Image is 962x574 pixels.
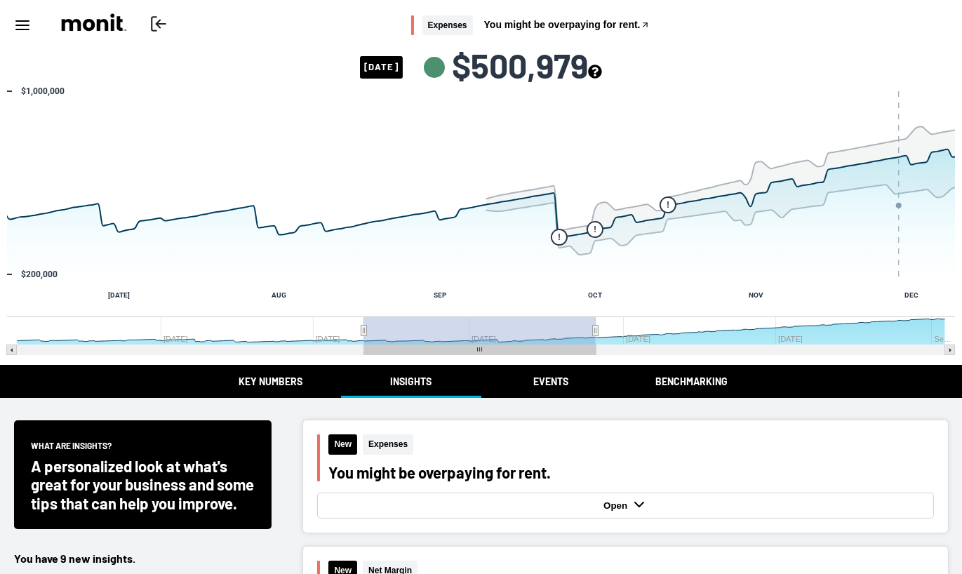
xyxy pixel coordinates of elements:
[552,229,567,245] g: Wednesday, Sep 24, 07:00, 359,749.0411717042. flags.
[201,365,341,398] button: Key Numbers
[434,291,447,299] text: SEP
[934,335,951,343] text: Se…
[14,552,135,565] span: You have 9 new insights.
[31,440,112,457] span: What are insights?
[328,434,357,455] span: New
[594,225,596,235] text: !
[481,365,622,398] button: Events
[588,291,602,299] text: OCT
[667,201,669,211] text: !
[558,233,561,243] text: !
[341,365,481,398] button: Insights
[749,291,763,299] text: NOV
[588,65,602,81] button: see more about your cashflow projection
[411,15,650,36] button: ExpensesYou might be overpaying for rent.
[303,420,948,533] button: NewExpensesYou might be overpaying for rent.Open
[422,15,473,36] span: Expenses
[328,463,934,481] div: You might be overpaying for rent.
[660,197,676,213] g: Wednesday, Oct 15, 07:00, 500,179.3047053979. flags.
[108,291,130,299] text: [DATE]
[587,222,603,237] g: Wednesday, Oct 1, 07:00, 394,346.27306963573. flags.
[360,56,402,79] span: [DATE]
[622,365,762,398] button: Benchmarking
[14,17,31,34] svg: Menu
[904,291,918,299] text: DEC
[59,12,128,34] img: logo
[363,434,413,455] span: Expenses
[21,269,58,279] text: $200,000
[484,20,641,29] span: You might be overpaying for rent.
[21,86,65,96] text: $1,000,000
[603,500,631,511] strong: Open
[31,457,255,512] div: A personalized look at what's great for your business and some tips that can help you improve.
[272,291,287,299] text: AUG
[452,48,602,82] span: $500,979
